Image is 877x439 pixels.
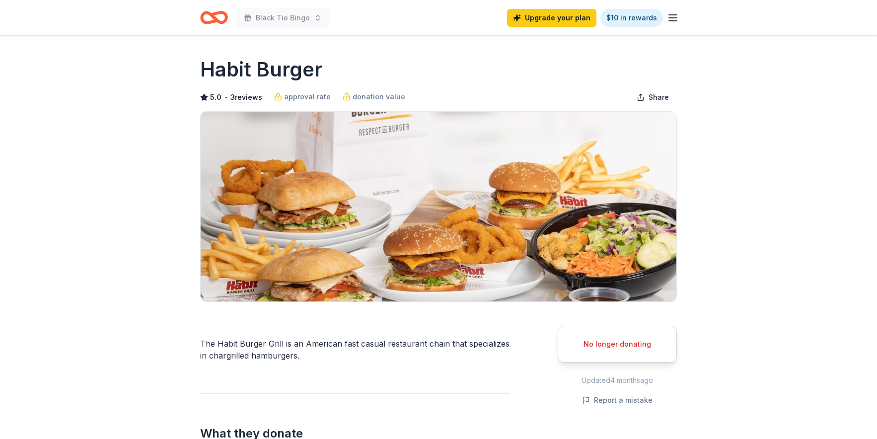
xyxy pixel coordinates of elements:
button: Report a mistake [582,394,653,406]
button: 3reviews [230,91,262,103]
button: Share [629,87,677,107]
a: donation value [343,91,405,103]
div: Updated 4 months ago [558,374,677,386]
span: approval rate [284,91,331,103]
a: Home [200,6,228,29]
span: donation value [353,91,405,103]
span: 5.0 [210,91,221,103]
a: $10 in rewards [600,9,663,27]
img: Image for Habit Burger [201,112,676,301]
a: Upgrade your plan [507,9,596,27]
h1: Habit Burger [200,56,322,83]
span: • [224,93,228,101]
button: Black Tie Bingo [236,8,330,28]
div: No longer donating [570,338,664,350]
span: Share [649,91,669,103]
span: Black Tie Bingo [256,12,310,24]
div: The Habit Burger Grill is an American fast casual restaurant chain that specializes in chargrille... [200,338,510,362]
a: approval rate [274,91,331,103]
